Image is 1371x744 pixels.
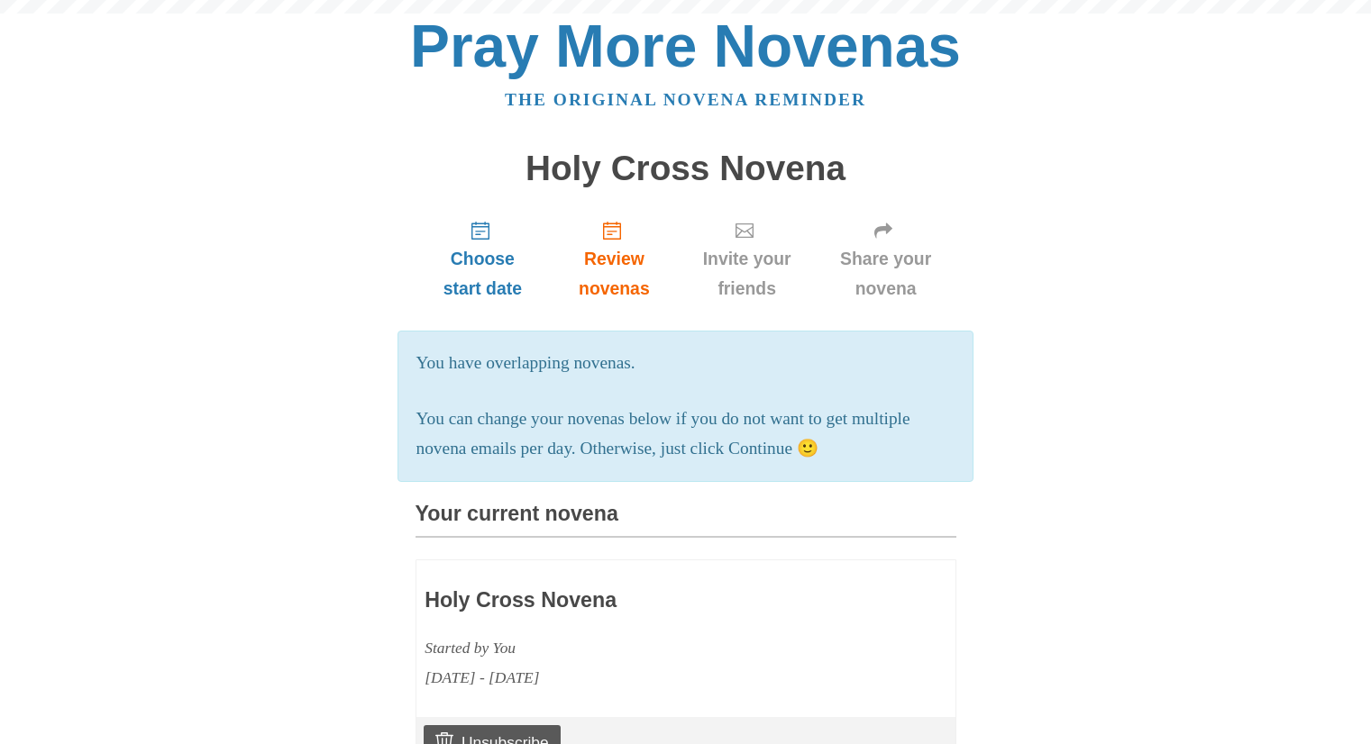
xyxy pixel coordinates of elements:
span: Share your novena [834,244,938,304]
a: Review novenas [550,205,678,313]
a: Share your novena [816,205,956,313]
span: Invite your friends [697,244,798,304]
a: Choose start date [416,205,551,313]
h1: Holy Cross Novena [416,150,956,188]
a: Pray More Novenas [410,13,961,79]
div: Started by You [425,633,841,663]
p: You have overlapping novenas. [416,349,955,378]
a: Invite your friends [679,205,816,313]
p: You can change your novenas below if you do not want to get multiple novena emails per day. Other... [416,404,955,464]
a: The original novena reminder [505,90,866,109]
span: Review novenas [568,244,660,304]
h3: Your current novena [416,503,956,538]
div: [DATE] - [DATE] [425,663,841,693]
h3: Holy Cross Novena [425,589,841,612]
span: Choose start date [434,244,533,304]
